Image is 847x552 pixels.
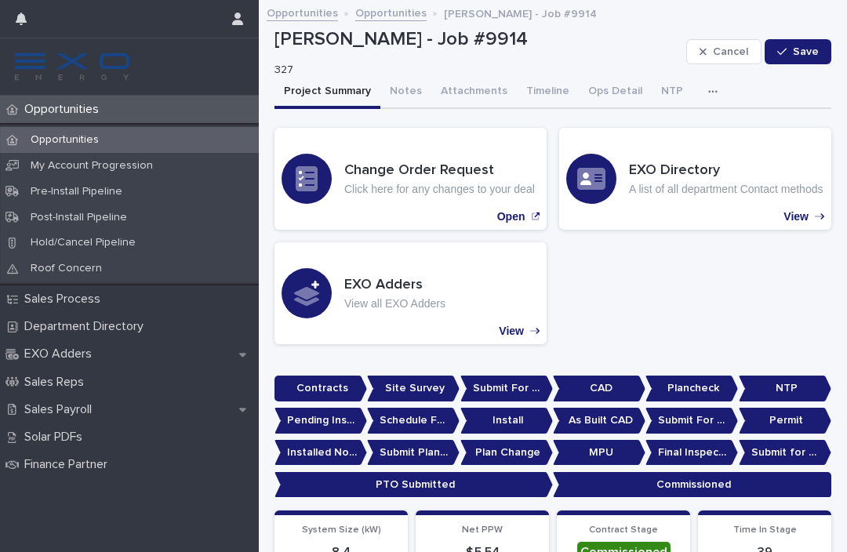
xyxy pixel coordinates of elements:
p: Open [497,210,525,223]
a: Opportunities [355,3,427,21]
p: Submit Plan Change [367,440,460,466]
button: Notes [380,76,431,109]
p: PTO Submitted [274,472,553,498]
p: A list of all department Contact methods [629,183,823,196]
button: Ops Detail [579,76,652,109]
button: Project Summary [274,76,380,109]
p: Pre-Install Pipeline [18,185,135,198]
p: Site Survey [367,376,460,401]
p: CAD [553,376,645,401]
a: View [274,242,547,344]
img: FKS5r6ZBThi8E5hshIGi [13,51,132,82]
p: Pending Install Task [274,408,367,434]
h3: Change Order Request [344,162,535,180]
button: Attachments [431,76,517,109]
p: Click here for any changes to your deal [344,183,535,196]
button: Timeline [517,76,579,109]
h3: EXO Adders [344,277,445,294]
span: Save [793,46,819,57]
a: Opportunities [267,3,338,21]
p: Installed No Permit [274,440,367,466]
span: Time In Stage [733,525,797,535]
button: Save [765,39,831,64]
p: View [783,210,809,223]
p: MPU [553,440,645,466]
p: Schedule For Install [367,408,460,434]
p: Roof Concern [18,262,115,275]
button: Cancel [686,39,762,64]
span: Net PPW [462,525,503,535]
p: Opportunities [18,133,111,147]
p: NTP [739,376,831,401]
h3: EXO Directory [629,162,823,180]
span: Contract Stage [589,525,658,535]
p: Submit For Permit [645,408,738,434]
p: Sales Reps [18,375,96,390]
p: 327 [274,64,674,77]
a: Open [274,128,547,230]
button: NTP [652,76,693,109]
p: Finance Partner [18,457,120,472]
p: Sales Payroll [18,402,104,417]
a: View [559,128,831,230]
p: Plancheck [645,376,738,401]
p: Solar PDFs [18,430,95,445]
p: Submit for PTO [739,440,831,466]
p: As Built CAD [553,408,645,434]
p: EXO Adders [18,347,104,361]
p: Plan Change [460,440,553,466]
p: Sales Process [18,292,113,307]
span: System Size (kW) [302,525,381,535]
p: Hold/Cancel Pipeline [18,236,148,249]
p: Permit [739,408,831,434]
p: Install [460,408,553,434]
p: View [499,325,524,338]
p: Contracts [274,376,367,401]
p: [PERSON_NAME] - Job #9914 [274,28,680,51]
p: Opportunities [18,102,111,117]
p: Submit For CAD [460,376,553,401]
p: [PERSON_NAME] - Job #9914 [444,4,597,21]
p: Final Inspection [645,440,738,466]
p: Post-Install Pipeline [18,211,140,224]
p: Department Directory [18,319,156,334]
span: Cancel [713,46,748,57]
p: My Account Progression [18,159,165,172]
p: Commissioned [553,472,831,498]
p: View all EXO Adders [344,297,445,310]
